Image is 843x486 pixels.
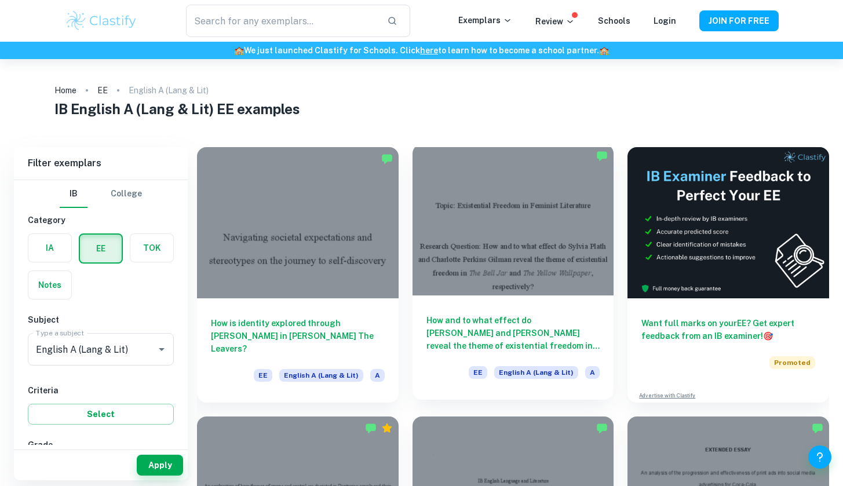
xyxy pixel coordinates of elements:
h6: How and to what effect do [PERSON_NAME] and [PERSON_NAME] reveal the theme of existential freedom... [426,314,600,352]
a: Advertise with Clastify [639,392,695,400]
span: 🏫 [234,46,244,55]
a: How and to what effect do [PERSON_NAME] and [PERSON_NAME] reveal the theme of existential freedom... [413,147,614,403]
h6: Filter exemplars [14,147,188,180]
button: TOK [130,234,173,262]
h6: Category [28,214,174,226]
div: Filter type choice [60,180,142,208]
a: EE [97,82,108,98]
a: Want full marks on yourEE? Get expert feedback from an IB examiner!PromotedAdvertise with Clastify [627,147,829,403]
a: How is identity explored through [PERSON_NAME] in [PERSON_NAME] The Leavers?EEEnglish A (Lang & L... [197,147,399,403]
a: Login [654,16,676,25]
span: Promoted [769,356,815,369]
button: Open [154,341,170,357]
h6: Criteria [28,384,174,397]
button: Help and Feedback [808,445,831,469]
span: A [370,369,385,382]
button: College [111,180,142,208]
img: Marked [381,153,393,165]
img: Clastify logo [65,9,138,32]
p: Review [535,15,575,28]
div: Premium [381,422,393,434]
button: Select [28,404,174,425]
h6: We just launched Clastify for Schools. Click to learn how to become a school partner. [2,44,841,57]
button: JOIN FOR FREE [699,10,779,31]
h6: Grade [28,439,174,451]
img: Marked [812,422,823,434]
input: Search for any exemplars... [186,5,377,37]
span: English A (Lang & Lit) [494,366,578,379]
label: Type a subject [36,328,84,338]
img: Marked [365,422,377,434]
img: Marked [596,150,608,162]
button: IB [60,180,87,208]
a: Home [54,82,76,98]
span: English A (Lang & Lit) [279,369,363,382]
span: EE [254,369,272,382]
a: Schools [598,16,630,25]
button: Notes [28,271,71,299]
h1: IB English A (Lang & Lit) EE examples [54,98,788,119]
h6: Want full marks on your EE ? Get expert feedback from an IB examiner! [641,317,815,342]
img: Marked [596,422,608,434]
p: Exemplars [458,14,512,27]
img: Thumbnail [627,147,829,298]
span: 🎯 [763,331,773,341]
button: IA [28,234,71,262]
span: EE [469,366,487,379]
a: here [420,46,438,55]
button: EE [80,235,122,262]
button: Apply [137,455,183,476]
span: A [585,366,600,379]
p: English A (Lang & Lit) [129,84,209,97]
span: 🏫 [599,46,609,55]
h6: Subject [28,313,174,326]
h6: How is identity explored through [PERSON_NAME] in [PERSON_NAME] The Leavers? [211,317,385,355]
